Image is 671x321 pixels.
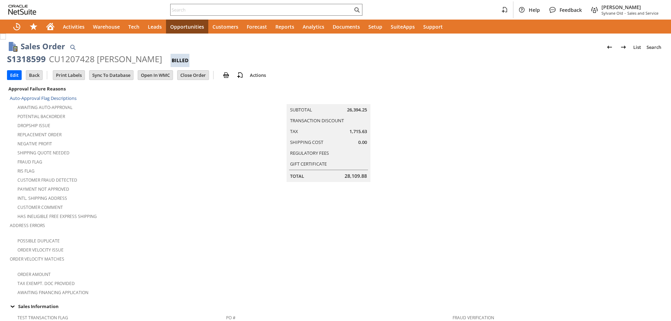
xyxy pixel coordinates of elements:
[7,53,46,65] div: S1318599
[387,20,419,34] a: SuiteApps
[290,161,327,167] a: Gift Certificate
[271,20,298,34] a: Reports
[243,20,271,34] a: Forecast
[358,139,367,146] span: 0.00
[605,43,614,51] img: Previous
[290,173,304,179] a: Total
[453,315,494,321] a: Fraud Verification
[419,20,447,34] a: Support
[601,4,658,10] span: [PERSON_NAME]
[89,20,124,34] a: Warehouse
[601,10,623,16] span: Sylvane Old
[630,42,644,53] a: List
[25,20,42,34] div: Shortcuts
[17,315,68,321] a: Test Transaction Flag
[329,20,364,34] a: Documents
[166,20,208,34] a: Opportunities
[7,71,21,80] input: Edit
[17,132,62,138] a: Replacement Order
[17,247,64,253] a: Order Velocity Issue
[17,123,50,129] a: Dropship Issue
[10,95,77,101] a: Auto-Approval Flag Descriptions
[627,10,658,16] span: Sales and Service
[247,23,267,30] span: Forecast
[63,23,85,30] span: Activities
[290,139,323,145] a: Shipping Cost
[89,71,133,80] input: Sync To Database
[49,53,162,65] div: CU1207428 [PERSON_NAME]
[287,93,370,104] caption: Summary
[644,42,664,53] a: Search
[148,23,162,30] span: Leads
[290,150,329,156] a: Regulatory Fees
[59,20,89,34] a: Activities
[275,23,294,30] span: Reports
[236,71,244,79] img: add-record.svg
[17,159,42,165] a: Fraud Flag
[17,141,52,147] a: Negative Profit
[170,23,204,30] span: Opportunities
[17,238,60,244] a: Possible Duplicate
[17,177,77,183] a: Customer Fraud Detected
[560,7,582,13] span: Feedback
[8,20,25,34] a: Recent Records
[364,20,387,34] a: Setup
[423,23,443,30] span: Support
[53,71,85,80] input: Print Labels
[529,7,540,13] span: Help
[171,6,353,14] input: Search
[29,22,38,31] svg: Shortcuts
[7,302,664,311] td: Sales Information
[7,84,223,93] div: Approval Failure Reasons
[17,114,65,119] a: Potential Backorder
[391,23,415,30] span: SuiteApps
[347,107,367,113] span: 26,394.25
[247,72,269,78] a: Actions
[619,43,628,51] img: Next
[17,104,72,110] a: Awaiting Auto-Approval
[17,186,69,192] a: Payment not approved
[10,256,64,262] a: Order Velocity Matches
[208,20,243,34] a: Customers
[298,20,329,34] a: Analytics
[290,107,312,113] a: Subtotal
[345,173,367,180] span: 28,109.88
[222,71,230,79] img: print.svg
[212,23,238,30] span: Customers
[625,10,626,16] span: -
[128,23,139,30] span: Tech
[46,22,55,31] svg: Home
[68,43,77,51] img: Quick Find
[17,168,35,174] a: RIS flag
[17,271,51,277] a: Order Amount
[8,5,36,15] svg: logo
[42,20,59,34] a: Home
[17,213,97,219] a: Has Ineligible Free Express Shipping
[290,117,344,124] a: Transaction Discount
[290,128,298,134] a: Tax
[13,22,21,31] svg: Recent Records
[17,280,75,286] a: Tax Exempt. Doc Provided
[26,71,42,80] input: Back
[17,290,88,296] a: Awaiting Financing Application
[124,20,144,34] a: Tech
[171,54,189,67] div: Billed
[7,302,661,311] div: Sales Information
[144,20,166,34] a: Leads
[17,195,67,201] a: Intl. Shipping Address
[303,23,324,30] span: Analytics
[10,222,45,228] a: Address Errors
[368,23,382,30] span: Setup
[93,23,120,30] span: Warehouse
[17,150,70,156] a: Shipping Quote Needed
[349,128,367,135] span: 1,715.63
[178,71,209,80] input: Close Order
[226,315,236,321] a: PO #
[21,41,65,52] h1: Sales Order
[17,204,63,210] a: Customer Comment
[353,6,361,14] svg: Search
[333,23,360,30] span: Documents
[138,71,173,80] input: Open In WMC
